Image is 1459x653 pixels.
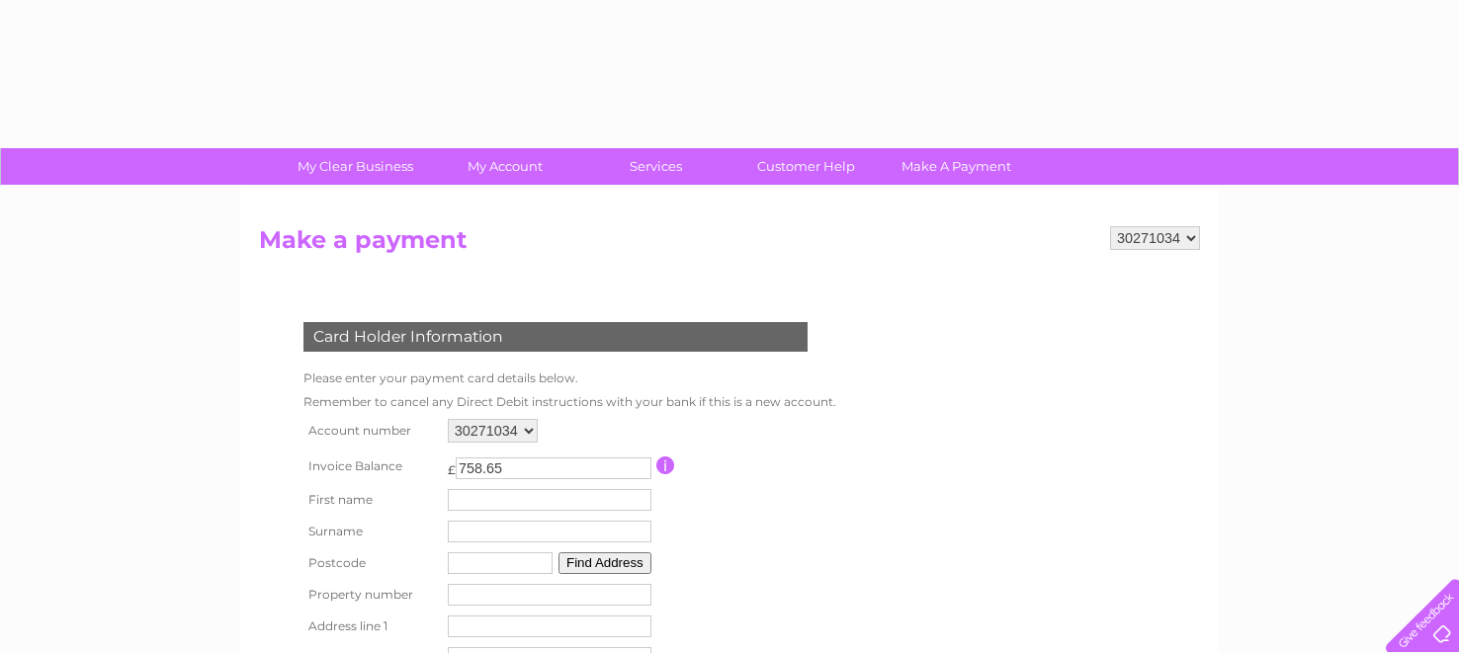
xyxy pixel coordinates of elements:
[558,552,651,574] button: Find Address
[274,148,437,185] a: My Clear Business
[303,322,808,352] div: Card Holder Information
[574,148,737,185] a: Services
[299,390,841,414] td: Remember to cancel any Direct Debit instructions with your bank if this is a new account.
[299,367,841,390] td: Please enter your payment card details below.
[448,452,456,477] td: £
[424,148,587,185] a: My Account
[299,579,443,611] th: Property number
[299,547,443,579] th: Postcode
[875,148,1038,185] a: Make A Payment
[656,456,675,474] input: Information
[299,414,443,448] th: Account number
[299,484,443,516] th: First name
[725,148,888,185] a: Customer Help
[259,226,1200,264] h2: Make a payment
[299,611,443,642] th: Address line 1
[299,448,443,484] th: Invoice Balance
[299,516,443,547] th: Surname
